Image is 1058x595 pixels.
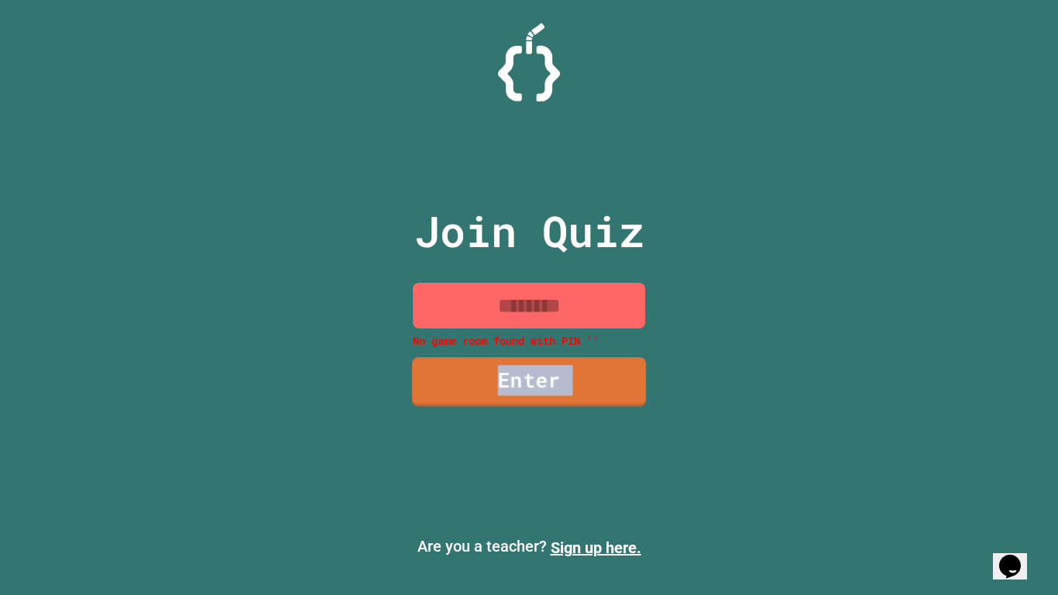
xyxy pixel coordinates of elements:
[413,332,645,349] p: No game room found with PIN ''
[993,533,1043,580] iframe: chat widget
[414,199,644,263] p: Join Quiz
[412,357,646,407] a: Enter
[12,535,1046,559] p: Are you a teacher?
[551,538,641,557] a: Sign up here.
[498,23,560,101] img: Logo.svg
